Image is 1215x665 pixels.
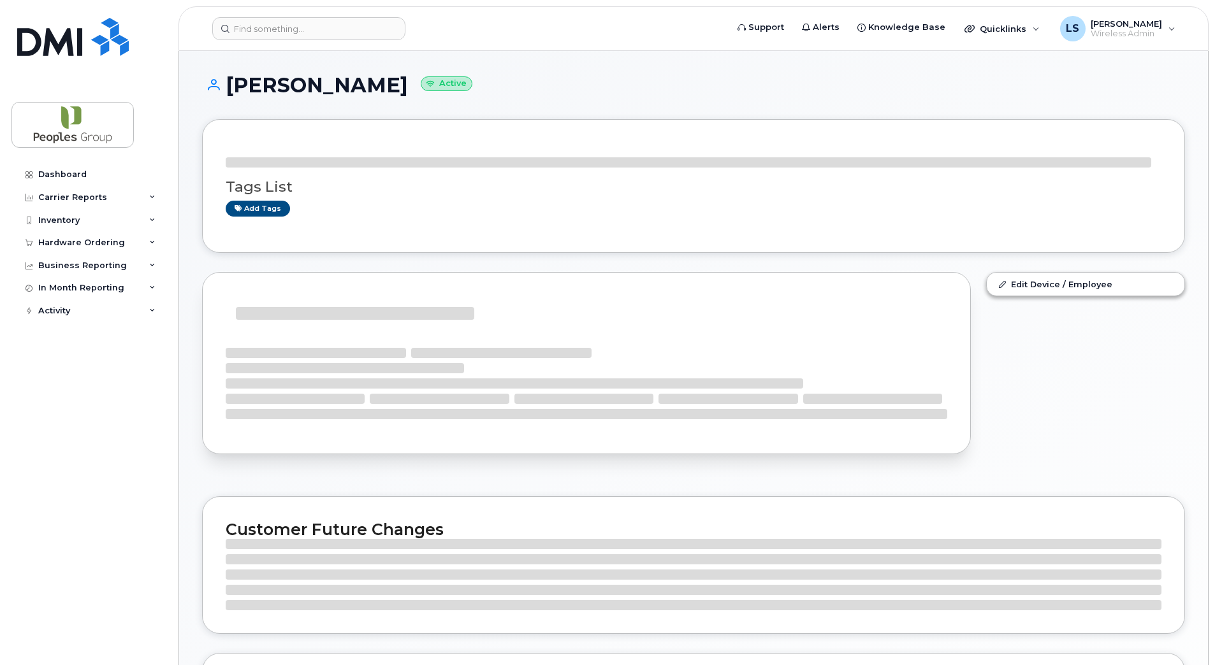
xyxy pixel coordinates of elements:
h3: Tags List [226,179,1161,195]
h2: Customer Future Changes [226,520,1161,539]
a: Add tags [226,201,290,217]
h1: [PERSON_NAME] [202,74,1185,96]
small: Active [421,76,472,91]
a: Edit Device / Employee [987,273,1184,296]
